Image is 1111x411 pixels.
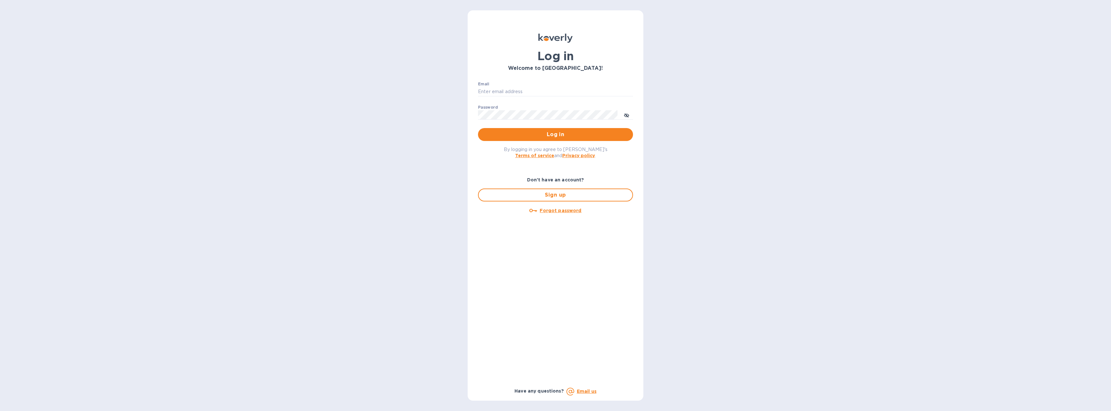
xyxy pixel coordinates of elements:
a: Email us [577,389,597,394]
b: Have any questions? [514,388,564,394]
button: Sign up [478,189,633,201]
label: Email [478,82,489,86]
img: Koverly [538,34,573,43]
b: Don't have an account? [527,177,584,182]
span: Sign up [484,191,627,199]
a: Terms of service [515,153,554,158]
button: Log in [478,128,633,141]
u: Forgot password [540,208,581,213]
button: toggle password visibility [620,108,633,121]
a: Privacy policy [562,153,595,158]
span: Log in [483,131,628,138]
h1: Log in [478,49,633,63]
h3: Welcome to [GEOGRAPHIC_DATA]! [478,65,633,71]
input: Enter email address [478,87,633,97]
label: Password [478,105,498,109]
span: By logging in you agree to [PERSON_NAME]'s and . [504,147,607,158]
